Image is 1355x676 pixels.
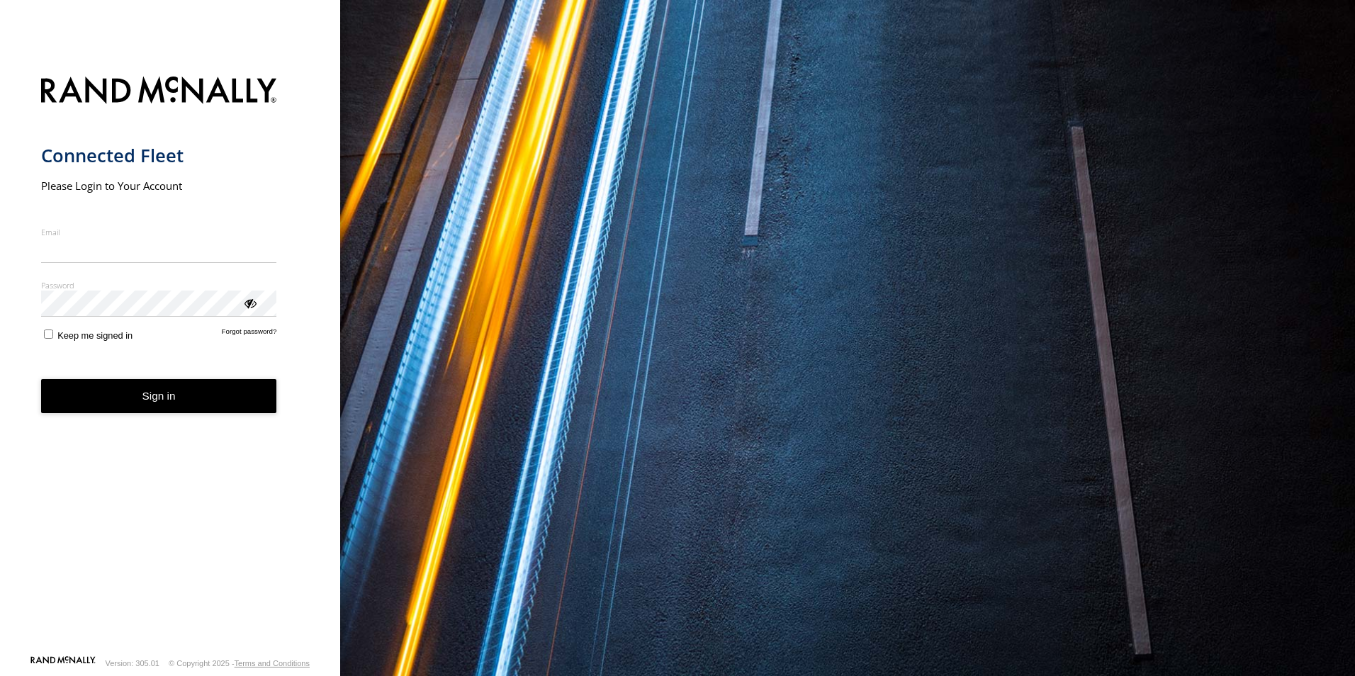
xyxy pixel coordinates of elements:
[242,295,257,310] div: ViewPassword
[106,659,159,667] div: Version: 305.01
[235,659,310,667] a: Terms and Conditions
[41,379,277,414] button: Sign in
[44,329,53,339] input: Keep me signed in
[41,74,277,110] img: Rand McNally
[169,659,310,667] div: © Copyright 2025 -
[41,280,277,291] label: Password
[57,330,133,341] span: Keep me signed in
[222,327,277,341] a: Forgot password?
[41,227,277,237] label: Email
[30,656,96,670] a: Visit our Website
[41,68,300,655] form: main
[41,144,277,167] h1: Connected Fleet
[41,179,277,193] h2: Please Login to Your Account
